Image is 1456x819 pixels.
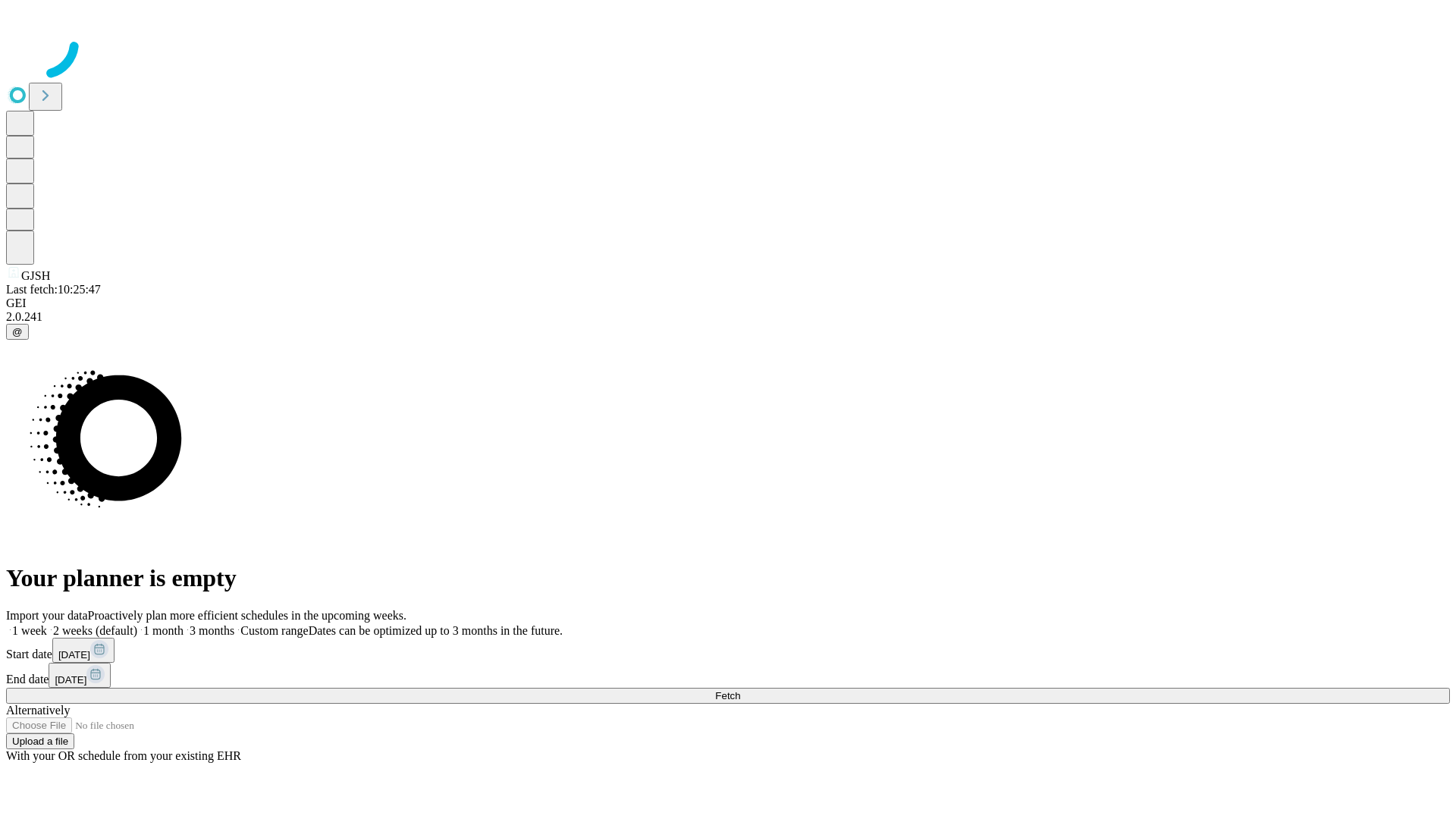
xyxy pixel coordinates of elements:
[6,733,74,749] button: Upload a file
[6,663,1450,688] div: End date
[6,324,29,340] button: @
[88,609,406,622] span: Proactively plan more efficient schedules in the upcoming weeks.
[21,269,50,282] span: GJSH
[52,638,115,663] button: [DATE]
[58,649,90,661] span: [DATE]
[12,326,23,337] span: @
[143,624,184,637] span: 1 month
[240,624,308,637] span: Custom range
[6,310,1450,324] div: 2.0.241
[190,624,234,637] span: 3 months
[6,704,70,717] span: Alternatively
[6,564,1450,592] h1: Your planner is empty
[309,624,563,637] span: Dates can be optimized up to 3 months in the future.
[715,690,740,701] span: Fetch
[6,638,1450,663] div: Start date
[49,663,111,688] button: [DATE]
[6,283,101,296] span: Last fetch: 10:25:47
[53,624,137,637] span: 2 weeks (default)
[6,749,241,762] span: With your OR schedule from your existing EHR
[55,674,86,686] span: [DATE]
[6,688,1450,704] button: Fetch
[12,624,47,637] span: 1 week
[6,297,1450,310] div: GEI
[6,609,88,622] span: Import your data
